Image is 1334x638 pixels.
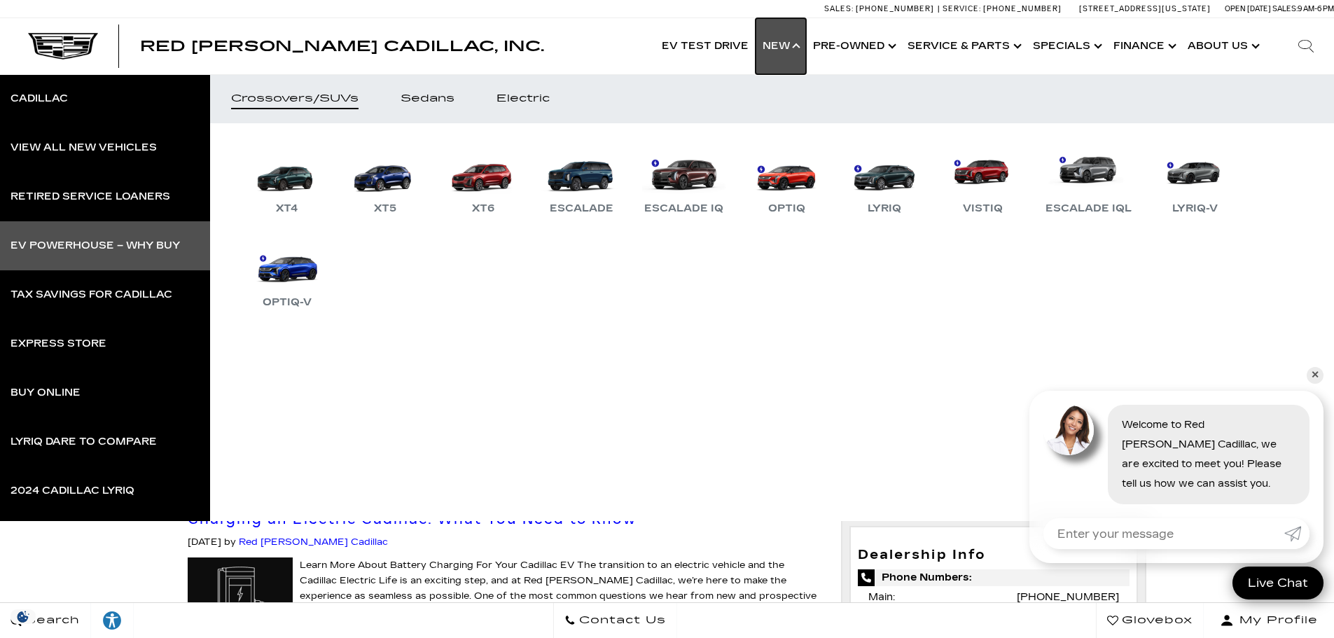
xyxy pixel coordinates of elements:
[938,5,1065,13] a: Service: [PHONE_NUMBER]
[11,339,106,349] div: Express Store
[1043,518,1284,549] input: Enter your message
[806,18,901,74] a: Pre-Owned
[11,192,170,202] div: Retired Service Loaners
[343,144,427,217] a: XT5
[224,536,236,548] span: by
[256,294,319,311] div: OPTIQ-V
[380,74,475,123] a: Sedans
[91,610,133,631] div: Explore your accessibility options
[901,18,1026,74] a: Service & Parts
[539,144,623,217] a: Escalade
[11,143,157,153] div: View All New Vehicles
[7,609,39,624] section: Click to Open Cookie Consent Modal
[11,437,157,447] div: LYRIQ Dare to Compare
[231,94,359,104] div: Crossovers/SUVs
[655,18,756,74] a: EV Test Drive
[543,200,620,217] div: Escalade
[1079,4,1211,13] a: [STREET_ADDRESS][US_STATE]
[28,33,98,60] img: Cadillac Dark Logo with Cadillac White Text
[1241,575,1315,591] span: Live Chat
[943,4,981,13] span: Service:
[1284,518,1309,549] a: Submit
[1038,144,1139,217] a: Escalade IQL
[188,536,221,548] span: [DATE]
[239,536,388,548] a: Red [PERSON_NAME] Cadillac
[858,548,1130,562] h3: Dealership Info
[140,39,544,53] a: Red [PERSON_NAME] Cadillac, Inc.
[637,200,730,217] div: Escalade IQ
[940,144,1024,217] a: VISTIQ
[210,74,380,123] a: Crossovers/SUVs
[1096,603,1204,638] a: Glovebox
[245,144,329,217] a: XT4
[1278,18,1334,74] div: Search
[1272,4,1298,13] span: Sales:
[576,611,666,630] span: Contact Us
[1204,603,1334,638] button: Open user profile menu
[245,238,329,311] a: OPTIQ-V
[1026,18,1106,74] a: Specials
[1106,18,1181,74] a: Finance
[983,4,1062,13] span: [PHONE_NUMBER]
[367,200,403,217] div: XT5
[756,18,806,74] a: New
[1043,405,1094,455] img: Agent profile photo
[824,4,854,13] span: Sales:
[401,94,454,104] div: Sedans
[858,569,1130,586] span: Phone Numbers:
[188,557,820,619] p: Learn More About Battery Charging For Your Cadillac EV The transition to an electric vehicle and ...
[744,144,828,217] a: OPTIQ
[1038,200,1139,217] div: Escalade IQL
[1232,567,1323,599] a: Live Chat
[7,609,39,624] img: Opt-Out Icon
[11,388,81,398] div: Buy Online
[11,241,180,251] div: EV Powerhouse – Why Buy
[269,200,305,217] div: XT4
[868,591,895,603] span: Main:
[1017,591,1119,603] a: [PHONE_NUMBER]
[11,290,172,300] div: Tax Savings for Cadillac
[1225,4,1271,13] span: Open [DATE]
[11,486,134,496] div: 2024 Cadillac LYRIQ
[1234,611,1318,630] span: My Profile
[465,200,501,217] div: XT6
[1181,18,1264,74] a: About Us
[441,144,525,217] a: XT6
[1153,144,1237,217] a: LYRIQ-V
[22,611,80,630] span: Search
[956,200,1010,217] div: VISTIQ
[861,200,908,217] div: LYRIQ
[761,200,812,217] div: OPTIQ
[824,5,938,13] a: Sales: [PHONE_NUMBER]
[140,38,544,55] span: Red [PERSON_NAME] Cadillac, Inc.
[496,94,550,104] div: Electric
[1118,611,1193,630] span: Glovebox
[856,4,934,13] span: [PHONE_NUMBER]
[553,603,677,638] a: Contact Us
[1108,405,1309,504] div: Welcome to Red [PERSON_NAME] Cadillac, we are excited to meet you! Please tell us how we can assi...
[1165,200,1225,217] div: LYRIQ-V
[842,144,926,217] a: LYRIQ
[11,94,68,104] div: Cadillac
[637,144,730,217] a: Escalade IQ
[1298,4,1334,13] span: 9 AM-6 PM
[475,74,571,123] a: Electric
[91,603,134,638] a: Explore your accessibility options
